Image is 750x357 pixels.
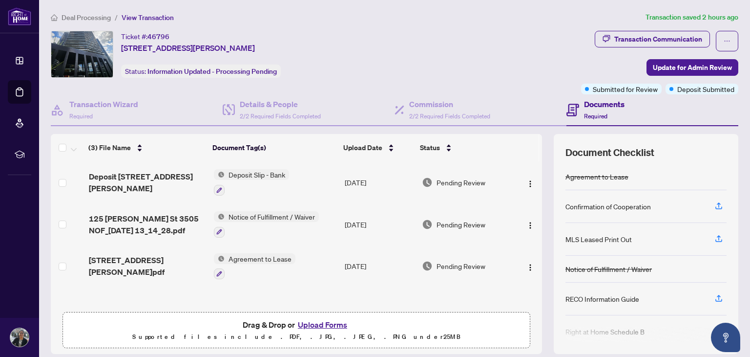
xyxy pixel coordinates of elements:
[526,264,534,271] img: Logo
[593,84,658,94] span: Submitted for Review
[409,98,490,110] h4: Commission
[225,211,319,222] span: Notice of Fulfillment / Waiver
[243,318,350,331] span: Drag & Drop or
[584,112,607,120] span: Required
[63,312,530,349] span: Drag & Drop orUpload FormsSupported files include .PDF, .JPG, .JPEG, .PNG under25MB
[214,211,225,222] img: Status Icon
[341,245,418,288] td: [DATE]
[646,59,738,76] button: Update for Admin Review
[565,326,645,337] div: Right at Home Schedule B
[409,112,490,120] span: 2/2 Required Fields Completed
[89,254,206,278] span: [STREET_ADDRESS][PERSON_NAME]pdf
[214,253,225,264] img: Status Icon
[214,253,295,280] button: Status IconAgreement to Lease
[614,31,702,47] div: Transaction Communication
[522,175,538,190] button: Logo
[84,134,208,161] th: (3) File Name
[422,219,433,230] img: Document Status
[62,13,111,22] span: Deal Processing
[595,31,710,47] button: Transaction Communication
[677,84,734,94] span: Deposit Submitted
[89,171,206,194] span: Deposit [STREET_ADDRESS][PERSON_NAME]
[724,38,730,45] span: ellipsis
[526,222,534,229] img: Logo
[8,7,31,25] img: logo
[10,328,29,347] img: Profile Icon
[295,318,350,331] button: Upload Forms
[437,177,485,188] span: Pending Review
[121,42,255,54] span: [STREET_ADDRESS][PERSON_NAME]
[343,142,382,153] span: Upload Date
[422,261,433,271] img: Document Status
[225,253,295,264] span: Agreement to Lease
[711,323,740,352] button: Open asap
[522,217,538,232] button: Logo
[565,201,651,212] div: Confirmation of Cooperation
[437,261,485,271] span: Pending Review
[240,98,321,110] h4: Details & People
[225,169,289,180] span: Deposit Slip - Bank
[214,211,319,238] button: Status IconNotice of Fulfillment / Waiver
[526,180,534,188] img: Logo
[416,134,512,161] th: Status
[69,331,524,343] p: Supported files include .PDF, .JPG, .JPEG, .PNG under 25 MB
[115,12,118,23] li: /
[341,203,418,245] td: [DATE]
[653,60,732,75] span: Update for Admin Review
[121,65,281,78] div: Status:
[565,146,654,159] span: Document Checklist
[69,98,138,110] h4: Transaction Wizard
[147,32,169,41] span: 46796
[565,234,632,245] div: MLS Leased Print Out
[522,258,538,274] button: Logo
[420,142,440,153] span: Status
[341,161,418,203] td: [DATE]
[646,12,738,23] article: Transaction saved 2 hours ago
[584,98,625,110] h4: Documents
[147,67,277,76] span: Information Updated - Processing Pending
[89,213,206,236] span: 125 [PERSON_NAME] St 3505 NOF_[DATE] 13_14_28.pdf
[422,177,433,188] img: Document Status
[122,13,174,22] span: View Transaction
[437,219,485,230] span: Pending Review
[51,31,113,77] img: IMG-C12218882_1.jpg
[565,264,652,274] div: Notice of Fulfillment / Waiver
[565,293,639,304] div: RECO Information Guide
[121,31,169,42] div: Ticket #:
[69,112,93,120] span: Required
[214,169,289,196] button: Status IconDeposit Slip - Bank
[208,134,340,161] th: Document Tag(s)
[565,171,628,182] div: Agreement to Lease
[214,169,225,180] img: Status Icon
[339,134,416,161] th: Upload Date
[88,142,131,153] span: (3) File Name
[51,14,58,21] span: home
[240,112,321,120] span: 2/2 Required Fields Completed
